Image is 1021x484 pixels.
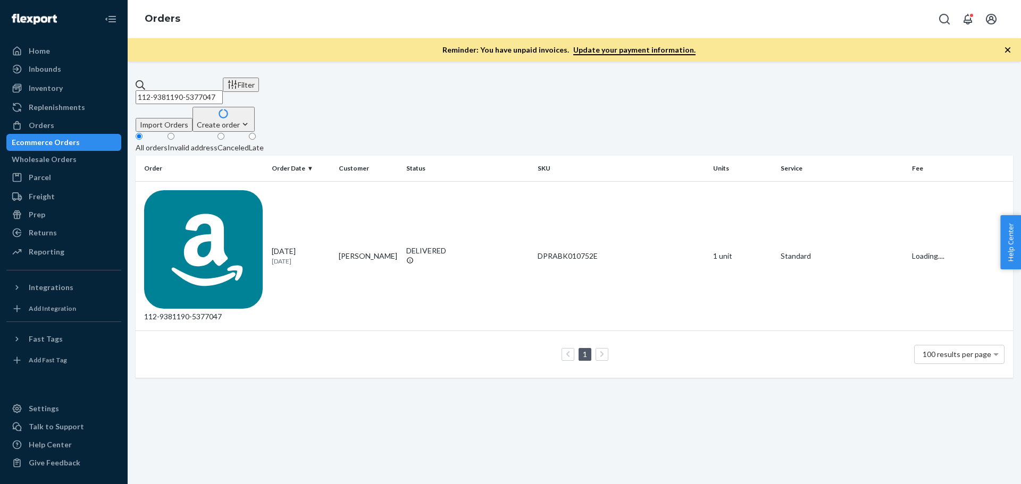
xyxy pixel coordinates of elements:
[6,224,121,241] a: Returns
[144,190,263,322] div: 112-9381190-5377047
[29,304,76,313] div: Add Integration
[29,46,50,56] div: Home
[29,102,85,113] div: Replenishments
[6,151,121,168] a: Wholesale Orders
[12,154,77,165] div: Wholesale Orders
[168,133,174,140] input: Invalid address
[29,209,45,220] div: Prep
[136,118,193,132] button: Import Orders
[981,9,1002,30] button: Open account menu
[29,172,51,183] div: Parcel
[29,64,61,74] div: Inbounds
[908,156,1013,181] th: Fee
[538,251,705,261] div: DPRABK010752E
[136,133,143,140] input: All orders
[6,400,121,417] a: Settings
[136,90,223,104] input: Search orders
[6,300,121,317] a: Add Integration
[6,99,121,116] a: Replenishments
[29,439,72,450] div: Help Center
[12,137,80,148] div: Ecommerce Orders
[6,43,121,60] a: Home
[272,257,331,266] p: [DATE]
[29,227,57,238] div: Returns
[168,142,217,153] div: Invalid address
[6,80,121,97] a: Inventory
[934,9,955,30] button: Open Search Box
[217,133,224,140] input: Canceled
[6,454,121,471] button: Give Feedback
[29,457,80,468] div: Give Feedback
[223,78,259,92] button: Filter
[29,83,63,94] div: Inventory
[249,142,264,153] div: Late
[100,9,121,30] button: Close Navigation
[249,133,256,140] input: Late
[29,421,84,432] div: Talk to Support
[533,156,709,181] th: SKU
[581,350,589,359] a: Page 1 is your current page
[272,246,331,266] div: [DATE]
[29,120,54,131] div: Orders
[6,61,121,78] a: Inbounds
[957,9,978,30] button: Open notifications
[29,334,63,344] div: Fast Tags
[267,156,335,181] th: Order Date
[6,418,121,435] a: Talk to Support
[6,436,121,453] a: Help Center
[29,247,64,257] div: Reporting
[6,279,121,296] button: Integrations
[136,142,168,153] div: All orders
[334,181,402,331] td: [PERSON_NAME]
[908,181,1013,331] td: Loading....
[6,117,121,134] a: Orders
[6,243,121,260] a: Reporting
[923,350,991,359] span: 100 results per page
[781,251,904,261] p: Standard
[227,79,255,90] div: Filter
[776,156,908,181] th: Service
[136,4,189,35] ol: breadcrumbs
[6,330,121,347] button: Fast Tags
[709,156,776,181] th: Units
[573,45,696,55] a: Update your payment information.
[1000,215,1021,269] button: Help Center
[6,206,121,223] a: Prep
[339,164,398,173] div: Customer
[406,245,530,256] div: DELIVERED
[193,107,255,132] button: Create order
[136,156,267,181] th: Order
[12,14,57,24] img: Flexport logo
[145,13,180,24] a: Orders
[6,352,121,369] a: Add Fast Tag
[29,355,67,364] div: Add Fast Tag
[197,119,250,130] div: Create order
[6,169,121,186] a: Parcel
[29,191,55,202] div: Freight
[6,134,121,151] a: Ecommerce Orders
[442,45,696,55] p: Reminder: You have unpaid invoices.
[402,156,534,181] th: Status
[29,403,59,414] div: Settings
[709,181,776,331] td: 1 unit
[6,188,121,205] a: Freight
[29,282,73,293] div: Integrations
[217,142,249,153] div: Canceled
